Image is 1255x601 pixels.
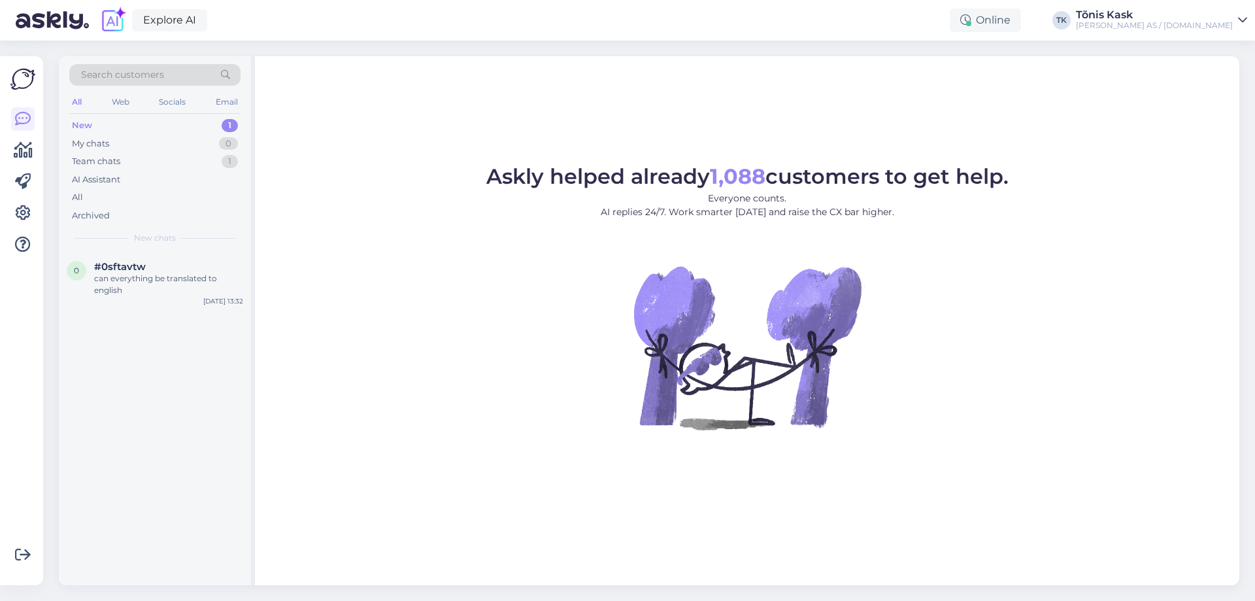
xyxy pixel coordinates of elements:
[486,163,1009,189] span: Askly helped already customers to get help.
[10,67,35,92] img: Askly Logo
[486,192,1009,219] p: Everyone counts. AI replies 24/7. Work smarter [DATE] and raise the CX bar higher.
[950,9,1021,32] div: Online
[1076,10,1233,20] div: Tõnis Kask
[219,137,238,150] div: 0
[1076,20,1233,31] div: [PERSON_NAME] AS / [DOMAIN_NAME]
[109,94,132,111] div: Web
[69,94,84,111] div: All
[1076,10,1247,31] a: Tõnis Kask[PERSON_NAME] AS / [DOMAIN_NAME]
[72,209,110,222] div: Archived
[203,296,243,306] div: [DATE] 13:32
[74,266,79,275] span: 0
[213,94,241,111] div: Email
[72,173,120,186] div: AI Assistant
[222,119,238,132] div: 1
[132,9,207,31] a: Explore AI
[72,137,109,150] div: My chats
[156,94,188,111] div: Socials
[72,119,92,132] div: New
[99,7,127,34] img: explore-ai
[94,261,146,273] span: #0sftavtw
[72,191,83,204] div: All
[710,163,765,189] b: 1,088
[94,273,243,296] div: can everything be translated to english
[81,68,164,82] span: Search customers
[72,155,120,168] div: Team chats
[1052,11,1071,29] div: TK
[134,232,176,244] span: New chats
[222,155,238,168] div: 1
[629,230,865,465] img: No Chat active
